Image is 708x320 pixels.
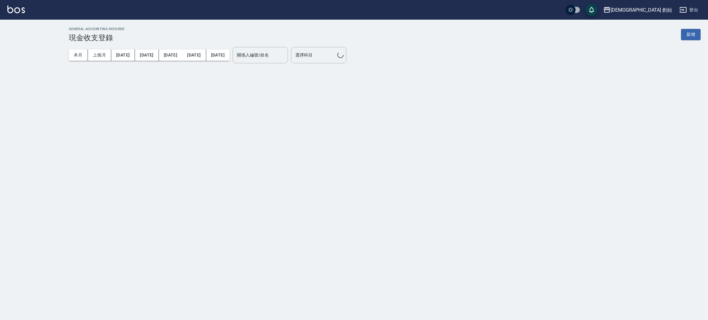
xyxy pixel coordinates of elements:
button: 登出 [677,4,701,16]
button: 上個月 [88,49,111,61]
h3: 現金收支登錄 [69,33,125,42]
button: [DATE] [159,49,182,61]
a: 新增 [681,31,701,37]
button: [DATE] [182,49,206,61]
h2: GENERAL ACCOUNTING RECORDS [69,27,125,31]
button: [DEMOGRAPHIC_DATA] 創始 [601,4,675,16]
img: Logo [7,6,25,13]
button: [DATE] [135,49,159,61]
button: [DATE] [206,49,230,61]
button: 新增 [681,29,701,40]
div: [DEMOGRAPHIC_DATA] 創始 [611,6,672,14]
button: [DATE] [111,49,135,61]
button: 本月 [69,49,88,61]
button: save [585,4,598,16]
